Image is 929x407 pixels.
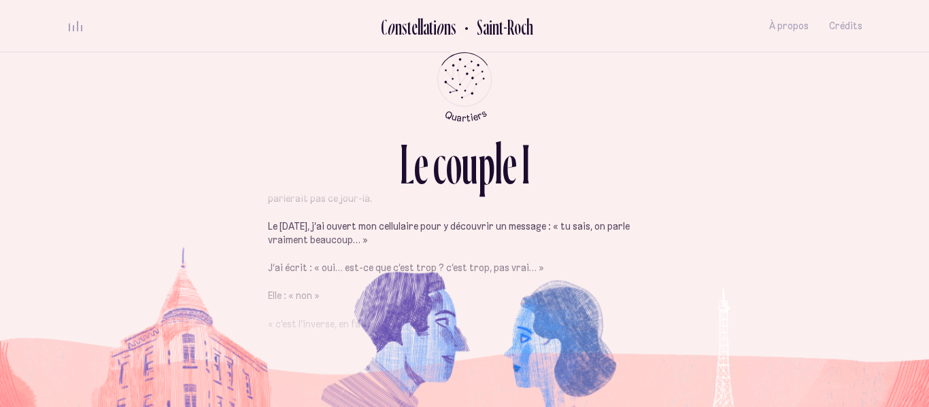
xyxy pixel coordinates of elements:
p: « je sais pas si c’est admissible à dire mais… » [268,346,661,359]
div: I [522,136,530,192]
span: Crédits [829,20,862,32]
div: e [414,136,428,192]
p: Elle : « non » [268,289,661,303]
div: o [446,136,462,192]
div: a [423,16,429,38]
button: Retour au Quartier [456,15,533,37]
div: L [400,136,414,192]
p: J’ai écrit : « oui… est-ce que c’est trop ? c’est trop, pas vrai… » [268,262,661,275]
p: Le [DATE], j’ai ouvert mon cellulaire pour y découvrir un message : « tu sais, on parle vraiment ... [268,220,661,247]
div: s [402,16,407,38]
p: « c’est l’inverse, en fait » [268,318,661,332]
button: Crédits [829,10,862,42]
div: l [418,16,420,38]
div: p [478,136,494,192]
h2: Saint-Roch [467,16,533,38]
div: n [395,16,402,38]
button: volume audio [67,19,84,33]
div: e [411,16,418,38]
div: l [494,136,503,192]
div: o [436,16,444,38]
div: i [433,16,437,38]
button: À propos [769,10,809,42]
span: À propos [769,20,809,32]
div: l [420,16,423,38]
div: c [433,136,446,192]
div: u [462,136,478,192]
div: t [407,16,411,38]
tspan: Quartiers [443,107,488,124]
div: o [387,16,395,38]
div: n [444,16,451,38]
div: s [451,16,456,38]
div: t [429,16,433,38]
div: e [503,136,517,192]
button: Retour au menu principal [425,52,505,122]
div: C [381,16,387,38]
